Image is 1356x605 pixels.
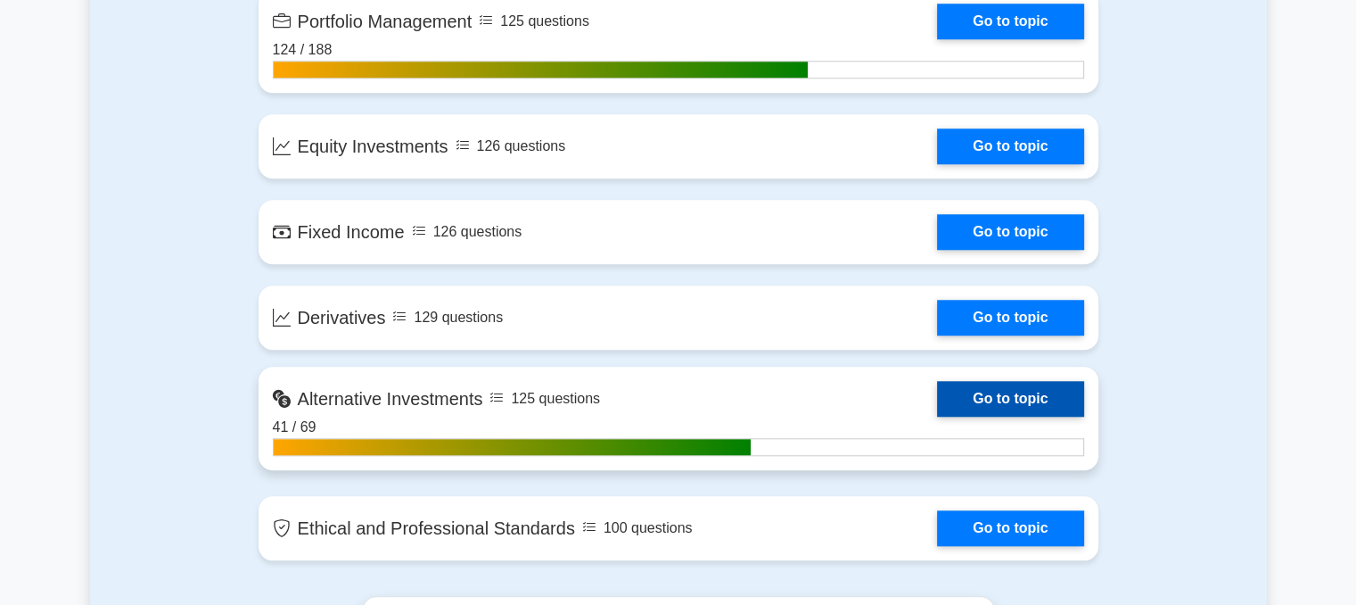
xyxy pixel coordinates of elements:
a: Go to topic [937,128,1083,164]
a: Go to topic [937,300,1083,336]
a: Go to topic [937,510,1083,546]
a: Go to topic [937,381,1083,417]
a: Go to topic [937,4,1083,39]
a: Go to topic [937,214,1083,250]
